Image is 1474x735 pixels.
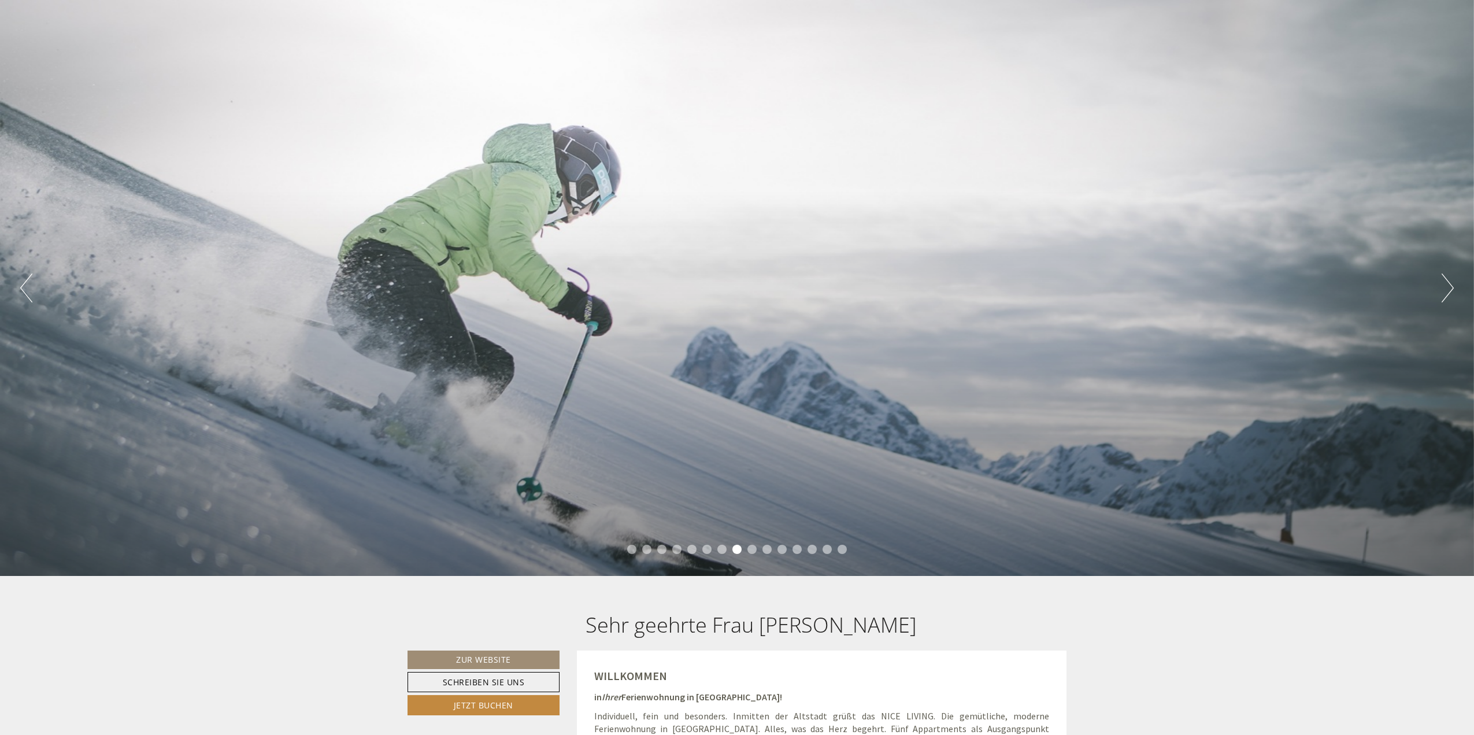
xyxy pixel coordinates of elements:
[602,691,621,703] em: Ihrer
[277,34,438,43] div: Sie
[594,668,667,683] span: WILLKOMMEN
[408,672,560,692] a: Schreiben Sie uns
[271,32,446,67] div: Guten Tag, wie können wir Ihnen helfen?
[594,691,782,703] strong: in Ferienwohnung in [GEOGRAPHIC_DATA]!
[386,305,455,325] button: Senden
[20,274,32,302] button: Previous
[408,695,560,715] a: Jetzt buchen
[277,57,438,65] small: 16:16
[1442,274,1454,302] button: Next
[586,614,916,637] h1: Sehr geehrte Frau [PERSON_NAME]
[207,9,249,29] div: [DATE]
[408,651,560,669] a: Zur Website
